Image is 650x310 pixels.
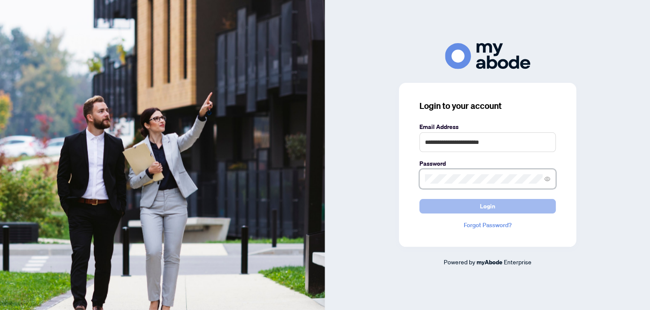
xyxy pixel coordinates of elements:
[419,159,556,168] label: Password
[419,100,556,112] h3: Login to your account
[445,43,530,69] img: ma-logo
[477,257,503,267] a: myAbode
[504,258,532,266] span: Enterprise
[444,258,475,266] span: Powered by
[480,199,495,213] span: Login
[419,199,556,213] button: Login
[544,176,550,182] span: eye
[419,220,556,230] a: Forgot Password?
[419,122,556,132] label: Email Address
